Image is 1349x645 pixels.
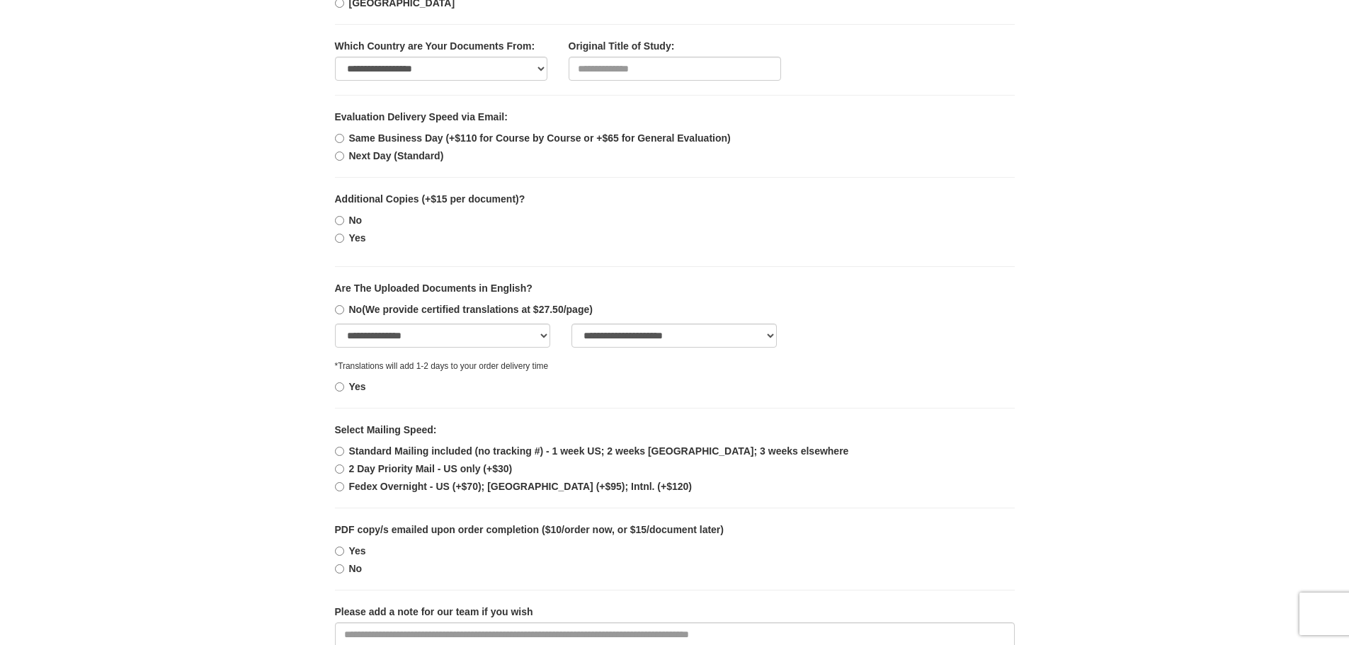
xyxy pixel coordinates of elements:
b: Standard Mailing included (no tracking #) - 1 week US; 2 weeks [GEOGRAPHIC_DATA]; 3 weeks elsewhere [349,445,849,457]
b: No [349,304,593,315]
b: PDF copy/s emailed upon order completion ($10/order now, or $15/document later) [335,524,724,535]
label: Please add a note for our team if you wish [335,605,533,619]
b: Are The Uploaded Documents in English? [335,282,533,294]
b: Select Mailing Speed: [335,424,437,435]
b: No [349,563,363,574]
input: No(We provide certified translations at $27.50/page) [335,305,344,314]
input: Fedex Overnight - US (+$70); [GEOGRAPHIC_DATA] (+$95); Intnl. (+$120) [335,482,344,491]
iframe: LiveChat chat widget [1071,139,1349,645]
b: Next Day (Standard) [349,150,444,161]
input: No [335,564,344,573]
b: Yes [349,381,366,392]
input: Standard Mailing included (no tracking #) - 1 week US; 2 weeks [GEOGRAPHIC_DATA]; 3 weeks elsewhere [335,447,344,456]
input: No [335,216,344,225]
b: Evaluation Delivery Speed via Email: [335,111,508,122]
b: Yes [349,545,366,556]
b: Additional Copies (+$15 per document)? [335,193,525,205]
input: Yes [335,382,344,392]
label: Which Country are Your Documents From: [335,39,535,53]
label: Original Title of Study: [569,39,675,53]
small: *Translations will add 1-2 days to your order delivery time [335,361,549,371]
b: No [349,215,363,226]
input: Yes [335,234,344,243]
input: 2 Day Priority Mail - US only (+$30) [335,464,344,474]
b: Fedex Overnight - US (+$70); [GEOGRAPHIC_DATA] (+$95); Intnl. (+$120) [349,481,693,492]
b: 2 Day Priority Mail - US only (+$30) [349,463,513,474]
b: Same Business Day (+$110 for Course by Course or +$65 for General Evaluation) [349,132,731,144]
input: Yes [335,547,344,556]
input: Same Business Day (+$110 for Course by Course or +$65 for General Evaluation) [335,134,344,143]
input: Next Day (Standard) [335,152,344,161]
b: Yes [349,232,366,244]
span: (We provide certified translations at $27.50/page) [362,304,593,315]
